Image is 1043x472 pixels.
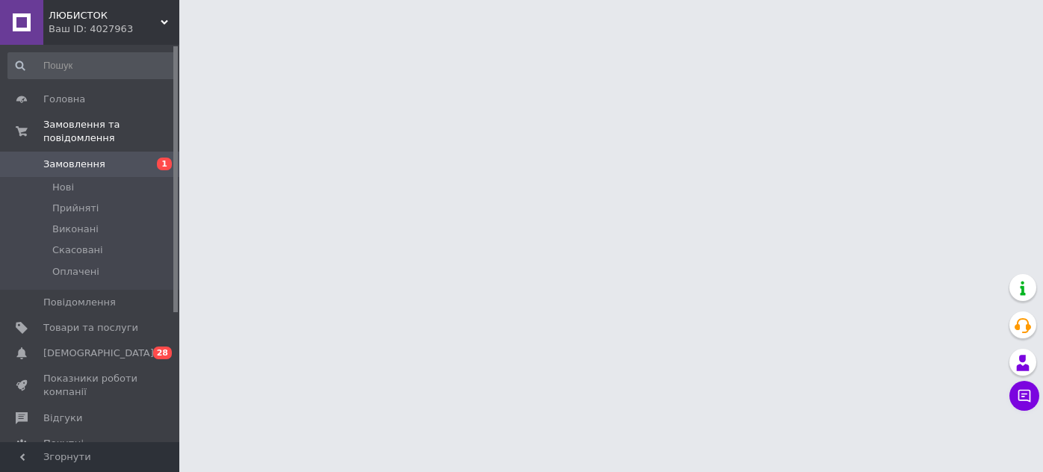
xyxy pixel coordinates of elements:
[43,158,105,171] span: Замовлення
[157,158,172,170] span: 1
[52,202,99,215] span: Прийняті
[43,412,82,425] span: Відгуки
[52,223,99,236] span: Виконані
[52,265,99,279] span: Оплачені
[43,347,154,360] span: [DEMOGRAPHIC_DATA]
[43,296,116,309] span: Повідомлення
[49,22,179,36] div: Ваш ID: 4027963
[43,93,85,106] span: Головна
[43,437,84,450] span: Покупці
[49,9,161,22] span: ЛЮБИСТОК
[43,321,138,335] span: Товари та послуги
[52,243,103,257] span: Скасовані
[153,347,172,359] span: 28
[7,52,176,79] input: Пошук
[43,372,138,399] span: Показники роботи компанії
[1009,381,1039,411] button: Чат з покупцем
[43,118,179,145] span: Замовлення та повідомлення
[52,181,74,194] span: Нові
